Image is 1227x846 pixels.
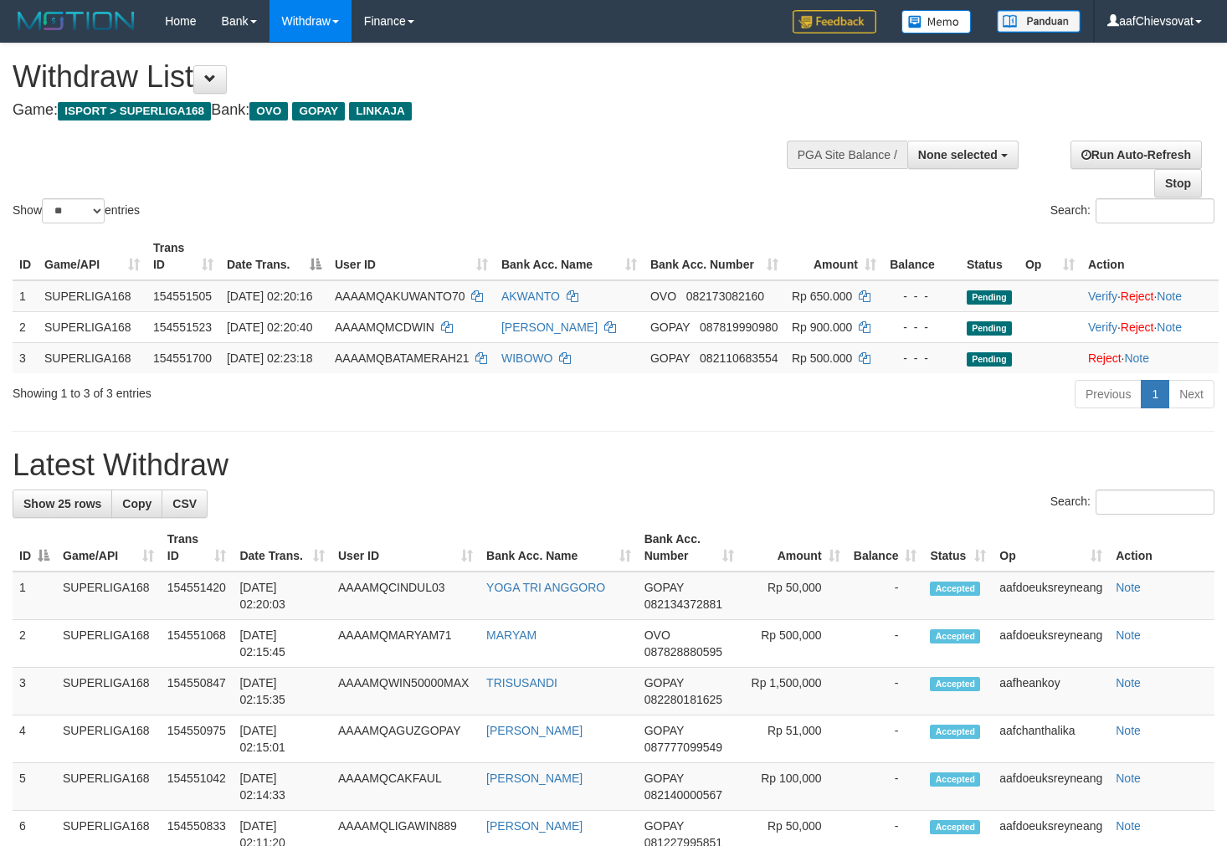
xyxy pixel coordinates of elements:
[13,524,56,572] th: ID: activate to sort column descending
[993,715,1109,763] td: aafchanthalika
[890,350,953,367] div: - - -
[1157,290,1182,303] a: Note
[1109,524,1214,572] th: Action
[644,741,722,754] span: Copy 087777099549 to clipboard
[930,820,980,834] span: Accepted
[13,311,38,342] td: 2
[233,715,331,763] td: [DATE] 02:15:01
[486,724,583,737] a: [PERSON_NAME]
[644,581,684,594] span: GOPAY
[13,668,56,715] td: 3
[847,524,924,572] th: Balance: activate to sort column ascending
[700,351,778,365] span: Copy 082110683554 to clipboard
[741,572,847,620] td: Rp 50,000
[56,572,161,620] td: SUPERLIGA168
[13,102,801,119] h4: Game: Bank:
[13,378,499,402] div: Showing 1 to 3 of 3 entries
[1081,280,1219,312] td: · ·
[967,352,1012,367] span: Pending
[161,715,234,763] td: 154550975
[162,490,208,518] a: CSV
[331,763,480,811] td: AAAAMQCAKFAUL
[1050,490,1214,515] label: Search:
[13,572,56,620] td: 1
[331,668,480,715] td: AAAAMQWIN50000MAX
[233,572,331,620] td: [DATE] 02:20:03
[993,620,1109,668] td: aafdoeuksreyneang
[1019,233,1081,280] th: Op: activate to sort column ascending
[1070,141,1202,169] a: Run Auto-Refresh
[847,572,924,620] td: -
[993,668,1109,715] td: aafheankoy
[161,668,234,715] td: 154550847
[227,290,312,303] span: [DATE] 02:20:16
[56,668,161,715] td: SUPERLIGA168
[901,10,972,33] img: Button%20Memo.svg
[56,763,161,811] td: SUPERLIGA168
[1116,819,1141,833] a: Note
[56,524,161,572] th: Game/API: activate to sort column ascending
[792,351,852,365] span: Rp 500.000
[1088,290,1117,303] a: Verify
[480,524,638,572] th: Bank Acc. Name: activate to sort column ascending
[993,572,1109,620] td: aafdoeuksreyneang
[741,524,847,572] th: Amount: activate to sort column ascending
[153,320,212,334] span: 154551523
[486,819,583,833] a: [PERSON_NAME]
[153,351,212,365] span: 154551700
[501,290,560,303] a: AKWANTO
[161,620,234,668] td: 154551068
[42,198,105,223] select: Showentries
[644,772,684,785] span: GOPAY
[785,233,883,280] th: Amount: activate to sort column ascending
[1116,676,1141,690] a: Note
[847,763,924,811] td: -
[328,233,495,280] th: User ID: activate to sort column ascending
[1096,490,1214,515] input: Search:
[501,351,552,365] a: WIBOWO
[993,524,1109,572] th: Op: activate to sort column ascending
[13,763,56,811] td: 5
[172,497,197,510] span: CSV
[792,290,852,303] span: Rp 650.000
[1081,233,1219,280] th: Action
[1157,320,1182,334] a: Note
[486,581,605,594] a: YOGA TRI ANGGORO
[227,320,312,334] span: [DATE] 02:20:40
[890,288,953,305] div: - - -
[700,320,778,334] span: Copy 087819990980 to clipboard
[644,788,722,802] span: Copy 082140000567 to clipboard
[644,676,684,690] span: GOPAY
[56,620,161,668] td: SUPERLIGA168
[161,572,234,620] td: 154551420
[23,497,101,510] span: Show 25 rows
[233,620,331,668] td: [DATE] 02:15:45
[146,233,220,280] th: Trans ID: activate to sort column ascending
[153,290,212,303] span: 154551505
[644,628,670,642] span: OVO
[161,524,234,572] th: Trans ID: activate to sort column ascending
[741,763,847,811] td: Rp 100,000
[930,629,980,643] span: Accepted
[930,772,980,787] span: Accepted
[331,620,480,668] td: AAAAMQMARYAM71
[249,102,288,120] span: OVO
[292,102,345,120] span: GOPAY
[233,668,331,715] td: [DATE] 02:15:35
[644,233,785,280] th: Bank Acc. Number: activate to sort column ascending
[13,342,38,373] td: 3
[161,763,234,811] td: 154551042
[56,715,161,763] td: SUPERLIGA168
[930,725,980,739] span: Accepted
[38,280,146,312] td: SUPERLIGA168
[644,724,684,737] span: GOPAY
[233,763,331,811] td: [DATE] 02:14:33
[883,233,960,280] th: Balance
[1124,351,1149,365] a: Note
[227,351,312,365] span: [DATE] 02:23:18
[638,524,741,572] th: Bank Acc. Number: activate to sort column ascending
[335,351,470,365] span: AAAAMQBATAMERAH21
[1050,198,1214,223] label: Search:
[486,676,557,690] a: TRISUSANDI
[486,772,583,785] a: [PERSON_NAME]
